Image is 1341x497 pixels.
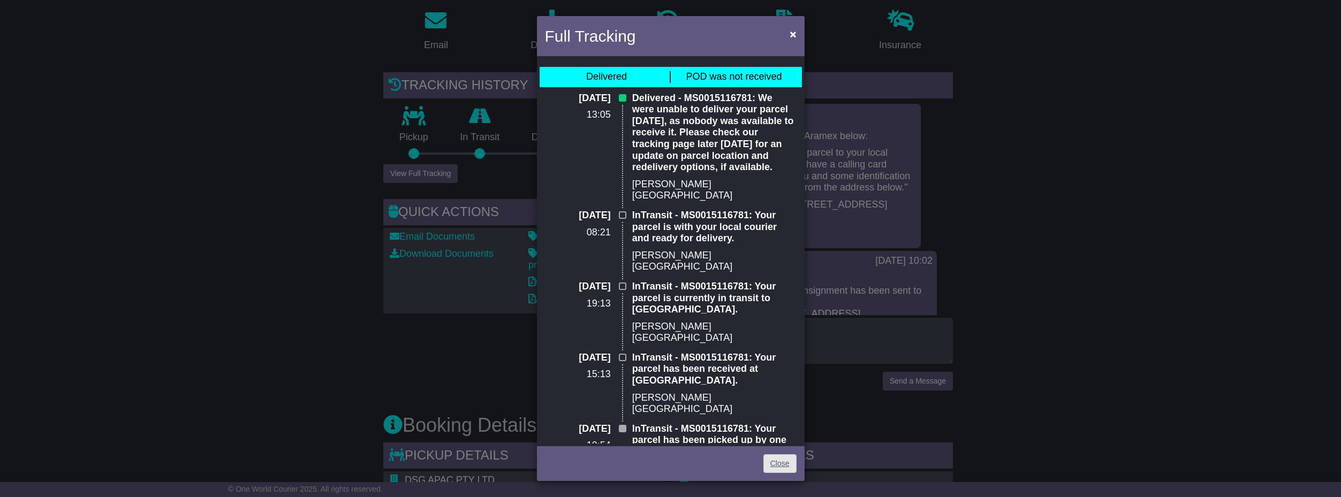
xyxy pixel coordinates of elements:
h4: Full Tracking [545,24,636,48]
p: InTransit - MS0015116781: Your parcel is with your local courier and ready for delivery. [632,210,797,244]
p: [DATE] [545,352,611,364]
p: 10:54 [545,440,611,452]
p: 08:21 [545,227,611,239]
p: 15:13 [545,369,611,380]
span: POD was not received [686,71,782,82]
p: [PERSON_NAME][GEOGRAPHIC_DATA] [632,250,797,273]
p: InTransit - MS0015116781: Your parcel has been received at [GEOGRAPHIC_DATA]. [632,352,797,387]
button: Close [784,23,801,45]
p: [PERSON_NAME][GEOGRAPHIC_DATA] [632,179,797,202]
p: [DATE] [545,423,611,435]
p: [DATE] [545,210,611,221]
p: InTransit - MS0015116781: Your parcel is currently in transit to [GEOGRAPHIC_DATA]. [632,281,797,316]
p: InTransit - MS0015116781: Your parcel has been picked up by one of our couriers. [632,423,797,458]
div: Delivered [586,71,627,83]
p: [DATE] [545,281,611,293]
p: 19:13 [545,298,611,310]
span: × [790,28,796,40]
p: [PERSON_NAME][GEOGRAPHIC_DATA] [632,392,797,415]
p: [DATE] [545,93,611,104]
p: 13:05 [545,109,611,121]
a: Close [763,454,797,473]
p: Delivered - MS0015116781: We were unable to deliver your parcel [DATE], as nobody was available t... [632,93,797,173]
p: [PERSON_NAME][GEOGRAPHIC_DATA] [632,321,797,344]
